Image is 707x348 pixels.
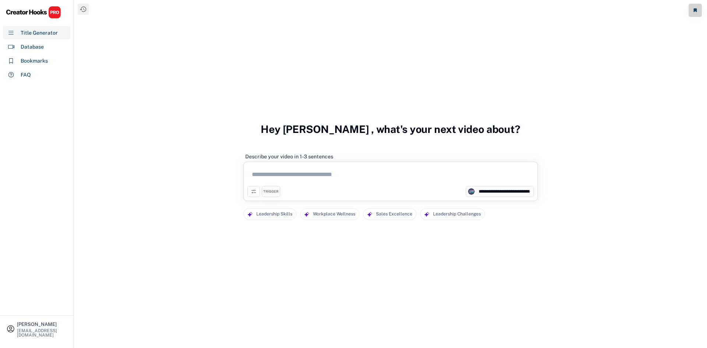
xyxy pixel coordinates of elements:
[256,209,292,219] div: Leadership Skills
[21,57,48,65] div: Bookmarks
[468,188,475,195] img: channels4_profile.jpg
[6,6,61,19] img: CHPRO%20Logo.svg
[17,322,67,327] div: [PERSON_NAME]
[21,29,58,37] div: Title Generator
[313,209,355,219] div: Workplace Wellness
[261,115,520,143] h3: Hey [PERSON_NAME] , what's your next video about?
[17,328,67,337] div: [EMAIL_ADDRESS][DOMAIN_NAME]
[263,189,278,194] div: TRIGGER
[21,43,44,51] div: Database
[245,153,333,160] div: Describe your video in 1-3 sentences
[376,209,412,219] div: Sales Excellence
[21,71,31,79] div: FAQ
[433,209,481,219] div: Leadership Challenges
